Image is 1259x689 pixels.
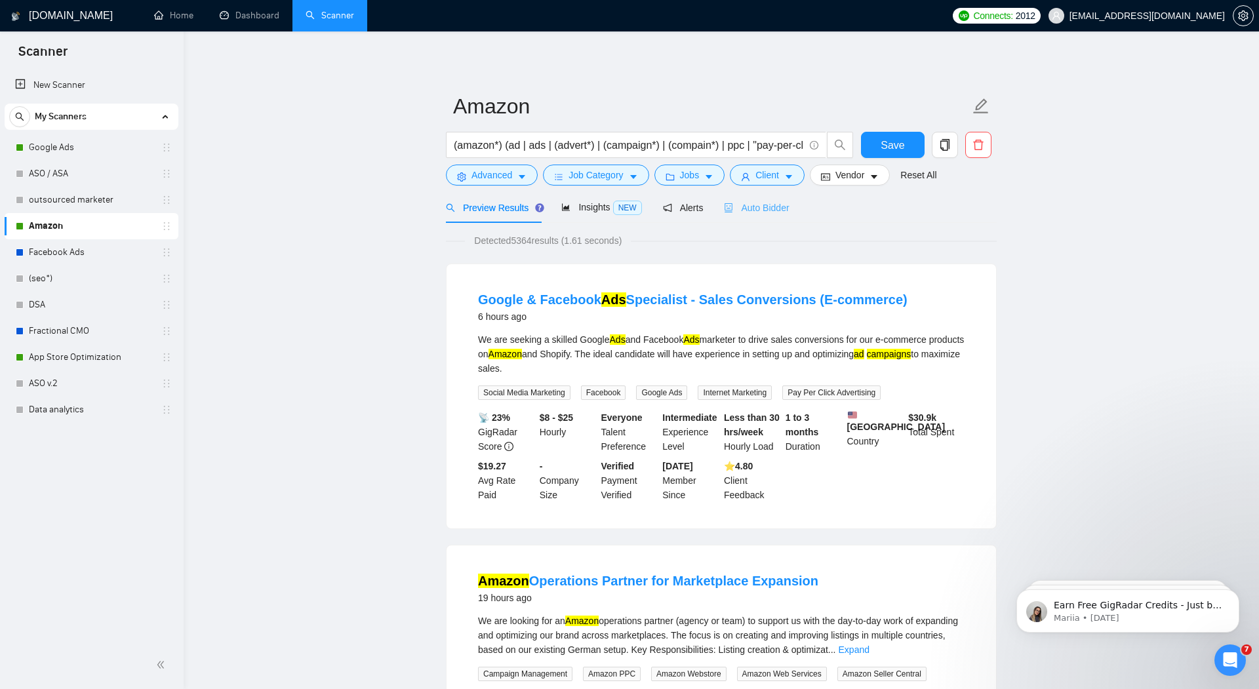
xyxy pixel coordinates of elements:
span: Amazon PPC [583,667,641,681]
span: Advanced [471,168,512,182]
a: ASO v.2 [29,370,153,397]
img: upwork-logo.png [959,10,969,21]
span: holder [161,378,172,389]
span: Google Ads [636,385,687,400]
span: user [741,172,750,182]
span: holder [161,247,172,258]
span: caret-down [784,172,793,182]
b: Intermediate [662,412,717,423]
span: search [10,112,30,121]
b: Less than 30 hrs/week [724,412,780,437]
span: info-circle [504,442,513,451]
span: Amazon Webstore [651,667,727,681]
div: Member Since [660,459,721,502]
a: Facebook Ads [29,239,153,266]
button: search [827,132,853,158]
span: caret-down [869,172,879,182]
span: 2012 [1016,9,1035,23]
mark: Amazon [565,616,599,626]
span: edit [972,98,989,115]
button: folderJobscaret-down [654,165,725,186]
span: bars [554,172,563,182]
button: idcardVendorcaret-down [810,165,890,186]
span: holder [161,195,172,205]
span: holder [161,404,172,415]
span: Amazon Seller Central [837,667,927,681]
div: Experience Level [660,410,721,454]
a: searchScanner [306,10,354,21]
span: ... [828,644,836,655]
span: notification [663,203,672,212]
span: user [1052,11,1061,20]
span: Preview Results [446,203,540,213]
span: setting [1233,10,1253,21]
div: GigRadar Score [475,410,537,454]
span: delete [966,139,991,151]
span: holder [161,326,172,336]
span: setting [457,172,466,182]
span: Alerts [663,203,704,213]
div: Payment Verified [599,459,660,502]
span: holder [161,142,172,153]
button: userClientcaret-down [730,165,805,186]
div: Tooltip anchor [534,202,546,214]
span: Campaign Management [478,667,572,681]
span: holder [161,168,172,179]
span: caret-down [629,172,638,182]
b: ⭐️ 4.80 [724,461,753,471]
div: Talent Preference [599,410,660,454]
div: Avg Rate Paid [475,459,537,502]
a: Reset All [900,168,936,182]
input: Scanner name... [453,90,970,123]
div: Total Spent [906,410,967,454]
span: Vendor [835,168,864,182]
span: Internet Marketing [698,385,772,400]
div: 6 hours ago [478,309,908,325]
img: 🇺🇸 [848,410,857,420]
a: Expand [839,644,869,655]
div: We are looking for an operations partner (agency or team) to support us with the day-to-day work ... [478,614,965,657]
span: NEW [613,201,642,215]
div: 19 hours ago [478,590,818,606]
button: copy [932,132,958,158]
div: Company Size [537,459,599,502]
div: Client Feedback [721,459,783,502]
span: holder [161,273,172,284]
button: settingAdvancedcaret-down [446,165,538,186]
b: $8 - $25 [540,412,573,423]
a: AmazonOperations Partner for Marketplace Expansion [478,574,818,588]
a: Fractional CMO [29,318,153,344]
a: ASO / ASA [29,161,153,187]
span: Save [881,137,904,153]
span: holder [161,221,172,231]
b: 📡 23% [478,412,510,423]
a: DSA [29,292,153,318]
li: New Scanner [5,72,178,98]
span: folder [666,172,675,182]
b: Everyone [601,412,643,423]
img: logo [11,6,20,27]
span: search [446,203,455,212]
a: (seo*) [29,266,153,292]
mark: ad [854,349,864,359]
mark: Ads [601,292,626,307]
span: Amazon Web Services [737,667,827,681]
span: robot [724,203,733,212]
span: copy [932,139,957,151]
b: [GEOGRAPHIC_DATA] [847,410,946,432]
span: Insights [561,202,641,212]
span: Pay Per Click Advertising [782,385,881,400]
mark: Amazon [478,574,529,588]
div: Country [845,410,906,454]
div: Duration [783,410,845,454]
span: Job Category [569,168,623,182]
span: Jobs [680,168,700,182]
a: Amazon [29,213,153,239]
mark: Ads [683,334,699,345]
a: App Store Optimization [29,344,153,370]
span: Facebook [581,385,626,400]
button: search [9,106,30,127]
span: Detected 5364 results (1.61 seconds) [465,233,631,248]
